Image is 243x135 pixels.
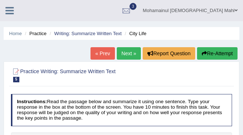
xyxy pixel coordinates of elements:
[13,77,20,82] span: 5
[197,47,238,60] button: Re-Attempt
[123,30,146,37] li: City Life
[9,31,22,36] a: Home
[23,30,46,37] li: Practice
[17,99,47,104] b: Instructions:
[11,94,232,126] h4: Read the passage below and summarize it using one sentence. Type your response in the box at the ...
[11,67,148,82] h2: Practice Writing: Summarize Written Text
[90,47,115,60] a: « Prev
[117,47,141,60] a: Next »
[54,31,121,36] a: Writing: Summarize Written Text
[130,3,137,10] span: 3
[143,47,195,60] button: Report Question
